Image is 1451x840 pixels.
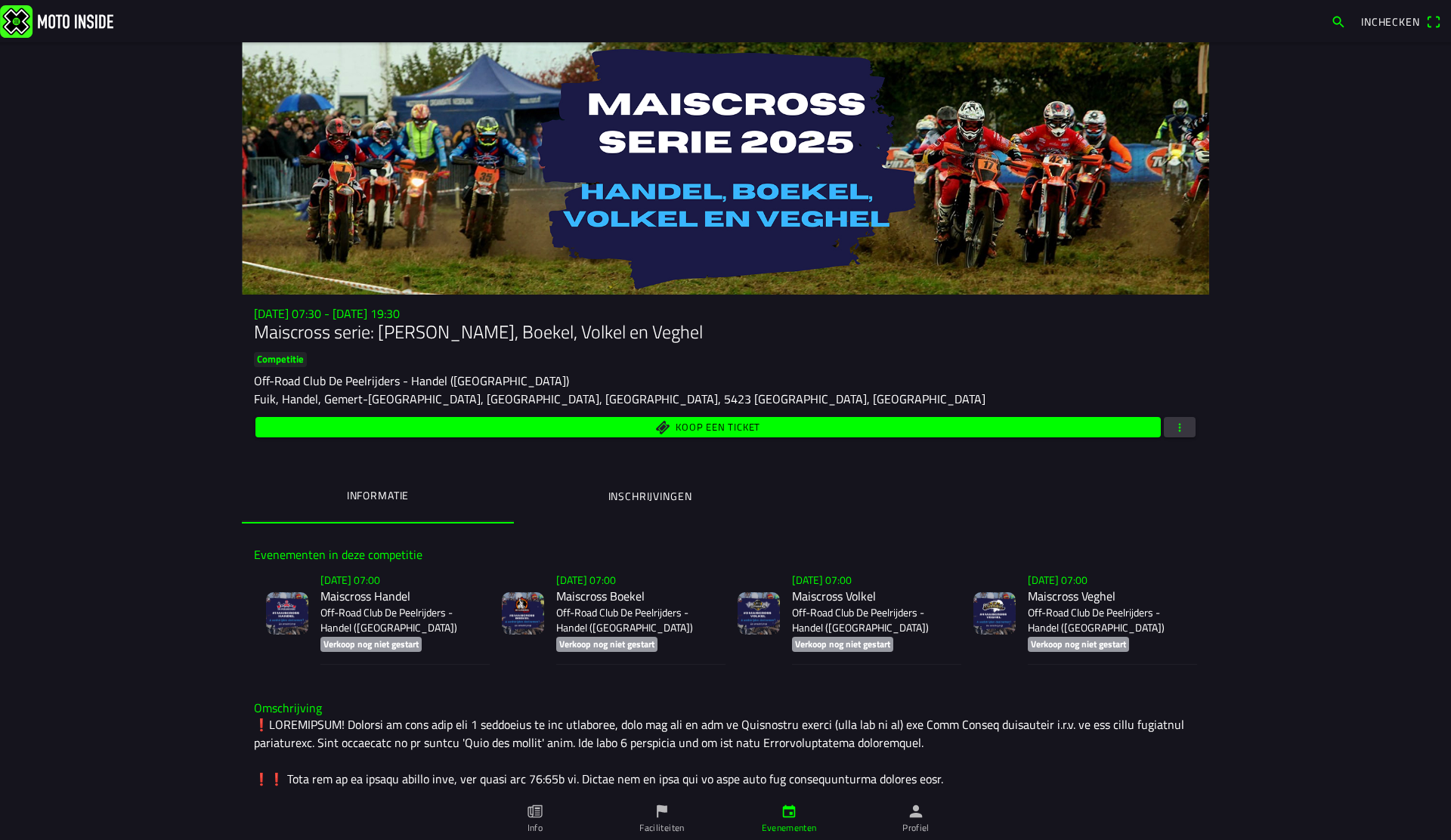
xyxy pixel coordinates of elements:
[320,572,380,588] ion-text: [DATE] 07:00
[1031,637,1126,651] ion-text: Verkoop nog niet gestart
[257,351,304,366] ion-text: Competitie
[254,307,1197,321] h3: [DATE] 07:30 - [DATE] 19:30
[792,589,949,604] h2: Maiscross Volkel
[738,592,780,635] img: jKQ4Bu17442Pg5V7PweO1zYUWtn6oJrCjWyKa3DF.png
[1354,8,1448,34] a: Incheckenqr scanner
[254,372,569,390] ion-text: Off-Road Club De Peelrijders - Handel ([GEOGRAPHIC_DATA])
[502,592,544,635] img: XbRrYeqjX6RoNa9GiOPfnf7iQUAKusBh4upS6KNz.png
[762,821,817,835] ion-label: Evenementen
[556,572,616,588] ion-text: [DATE] 07:00
[1028,572,1087,588] ion-text: [DATE] 07:00
[266,592,308,635] img: w5xznwbrPMUGQxCx6SLC4sB6EgMurxnB4Y1T7tx4.png
[1028,605,1185,635] p: Off-Road Club De Peelrijders - Handel ([GEOGRAPHIC_DATA])
[792,572,852,588] ion-text: [DATE] 07:00
[254,548,1197,562] h3: Evenementen in deze competitie
[639,821,684,835] ion-label: Faciliteiten
[608,488,692,505] ion-label: Inschrijvingen
[792,605,949,635] p: Off-Road Club De Peelrijders - Handel ([GEOGRAPHIC_DATA])
[323,637,419,651] ion-text: Verkoop nog niet gestart
[527,821,543,835] ion-label: Info
[1323,8,1354,34] a: search
[973,592,1016,635] img: Qzz3XpJe9CX2fo2R8mU2NtGNOJF1HLEIYfRzcqV9.png
[254,321,1197,343] h1: Maiscross serie: [PERSON_NAME], Boekel, Volkel en Veghel
[556,605,713,635] p: Off-Road Club De Peelrijders - Handel ([GEOGRAPHIC_DATA])
[676,422,760,432] span: Koop een ticket
[795,637,890,651] ion-text: Verkoop nog niet gestart
[654,803,670,820] ion-icon: flag
[254,390,985,408] ion-text: Fuik, Handel, Gemert-[GEOGRAPHIC_DATA], [GEOGRAPHIC_DATA], [GEOGRAPHIC_DATA], 5423 [GEOGRAPHIC_DA...
[902,821,930,835] ion-label: Profiel
[347,487,409,504] ion-label: Informatie
[559,637,654,651] ion-text: Verkoop nog niet gestart
[320,605,478,635] p: Off-Road Club De Peelrijders - Handel ([GEOGRAPHIC_DATA])
[556,589,713,604] h2: Maiscross Boekel
[254,701,1197,715] h3: Omschrijving
[908,803,924,820] ion-icon: person
[1028,589,1185,604] h2: Maiscross Veghel
[1361,14,1420,29] span: Inchecken
[320,589,478,604] h2: Maiscross Handel
[527,803,543,820] ion-icon: paper
[781,803,797,820] ion-icon: calendar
